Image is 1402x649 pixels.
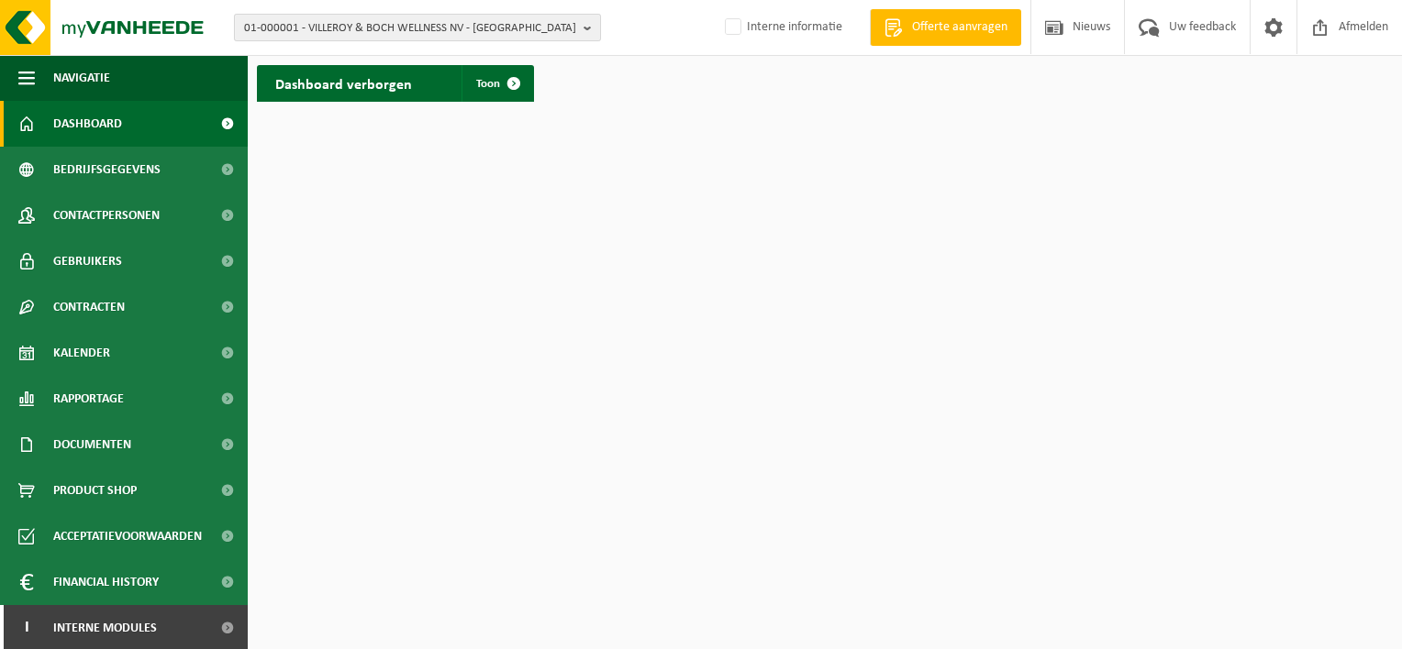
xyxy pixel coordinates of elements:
[53,238,122,284] span: Gebruikers
[53,559,159,605] span: Financial History
[476,78,500,90] span: Toon
[53,101,122,147] span: Dashboard
[53,330,110,376] span: Kalender
[234,14,601,41] button: 01-000001 - VILLEROY & BOCH WELLNESS NV - [GEOGRAPHIC_DATA]
[53,284,125,330] span: Contracten
[257,65,430,101] h2: Dashboard verborgen
[721,14,842,41] label: Interne informatie
[244,15,576,42] span: 01-000001 - VILLEROY & BOCH WELLNESS NV - [GEOGRAPHIC_DATA]
[53,55,110,101] span: Navigatie
[53,147,161,192] span: Bedrijfsgegevens
[53,192,160,238] span: Contactpersonen
[462,65,532,102] a: Toon
[53,422,131,467] span: Documenten
[53,376,124,422] span: Rapportage
[907,18,1012,37] span: Offerte aanvragen
[870,9,1021,46] a: Offerte aanvragen
[53,513,202,559] span: Acceptatievoorwaarden
[53,467,137,513] span: Product Shop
